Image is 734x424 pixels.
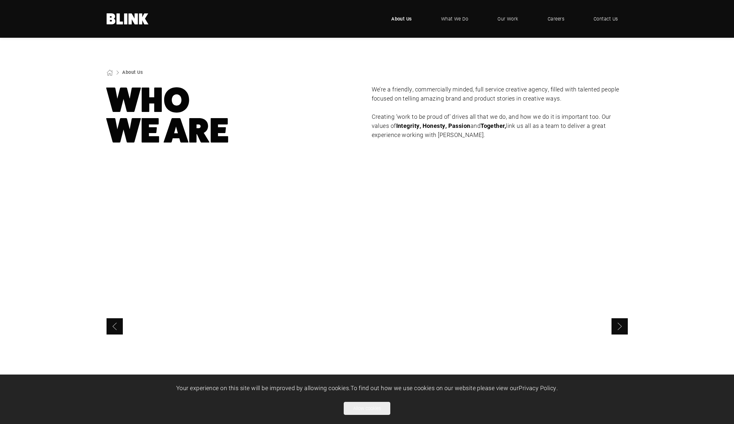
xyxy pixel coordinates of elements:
a: Careers [538,9,574,29]
a: Home [107,13,149,24]
a: Contact Us [584,9,628,29]
span: Our Work [497,15,518,22]
a: Privacy Policy [519,384,556,392]
span: Careers [548,15,564,22]
a: About Us [122,69,143,75]
strong: Together, [481,122,506,130]
button: Allow cookies [344,402,390,415]
a: Previous slide [107,318,123,335]
p: We’re a friendly, commercially minded, full service creative agency, filled with talented people ... [372,85,628,103]
span: About Us [391,15,412,22]
a: Next slide [612,318,628,335]
a: What We Do [431,9,478,29]
span: Your experience on this site will be improved by allowing cookies. To find out how we use cookies... [176,384,558,392]
strong: Integrity, Honesty, Passion [396,122,470,130]
h1: Who We Are [107,85,363,146]
span: Contact Us [594,15,618,22]
p: Creating ‘work to be proud of’ drives all that we do, and how we do it is important too. Our valu... [372,112,628,140]
a: Our Work [488,9,528,29]
span: What We Do [441,15,468,22]
a: About Us [381,9,422,29]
